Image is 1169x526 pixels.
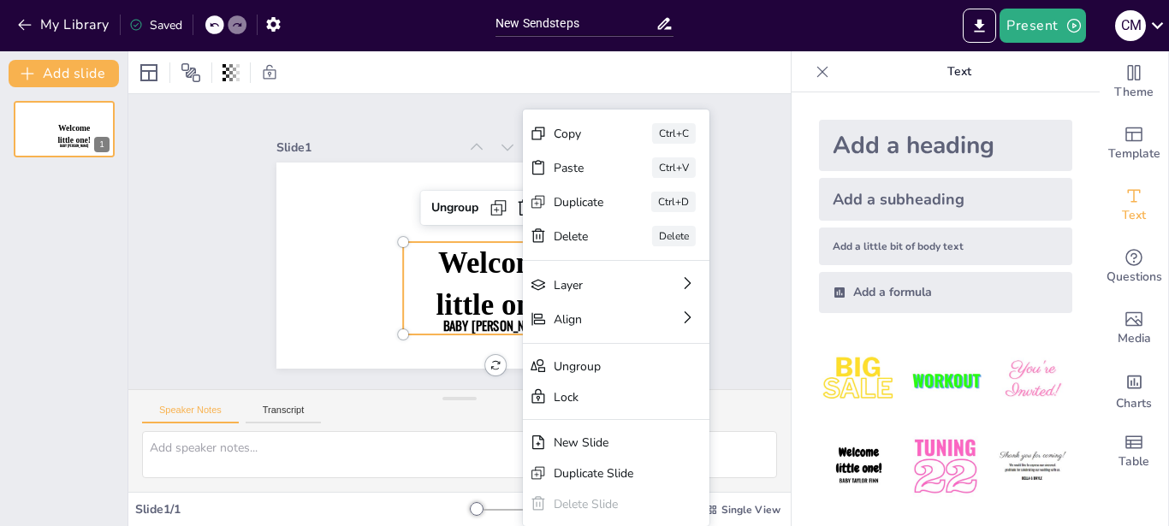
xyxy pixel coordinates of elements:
button: Present [1000,9,1085,43]
img: 3.jpeg [993,340,1072,420]
div: Duplicate [652,354,704,385]
div: Add a formula [819,272,1072,313]
div: 1 [94,137,110,152]
div: Copy [673,289,726,320]
button: C M [1115,9,1146,43]
img: 5.jpeg [905,427,985,506]
span: Questions [1107,268,1162,287]
p: Text [836,51,1083,92]
button: My Library [13,11,116,38]
div: Slide 1 [312,87,490,159]
div: Add a heading [819,120,1072,171]
span: Welcome little one! [57,124,91,145]
div: Layout [135,59,163,86]
span: Media [1118,329,1151,348]
button: Transcript [246,405,322,423]
span: Template [1108,145,1160,163]
div: Slide 1 / 1 [135,501,470,517]
div: Add text boxes [1100,174,1168,236]
div: Add a little bit of body text [819,228,1072,265]
span: Baby [PERSON_NAME] [60,143,89,148]
img: 2.jpeg [905,340,985,420]
div: Ungroup [432,186,498,230]
div: C M [1115,10,1146,41]
input: Insert title [495,11,656,36]
span: Single View [721,503,780,517]
div: Add charts and graphs [1100,359,1168,421]
span: Position [181,62,201,83]
span: Theme [1114,83,1154,102]
div: Paste [662,322,715,352]
div: Change the overall theme [1100,51,1168,113]
div: 22 % [651,501,692,517]
img: 6.jpeg [993,427,1072,506]
div: Add a subheading [819,178,1072,221]
div: Add ready made slides [1100,113,1168,174]
span: Baby [PERSON_NAME] [415,307,522,358]
button: Export to PowerPoint [963,9,996,43]
button: Add slide [9,60,119,87]
div: Ctrl+V [756,350,804,383]
button: Speaker Notes [142,405,239,423]
img: 1.jpeg [819,340,899,420]
div: Ctrl+C [766,317,814,351]
span: Charts [1116,394,1152,413]
div: Add images, graphics, shapes or video [1100,298,1168,359]
img: 4.jpeg [819,427,899,506]
span: Table [1119,452,1149,471]
div: Add a table [1100,421,1168,482]
div: 1 [14,101,115,157]
div: Get real-time input from your audience [1100,236,1168,298]
div: Saved [129,17,182,33]
span: Text [1122,206,1146,225]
